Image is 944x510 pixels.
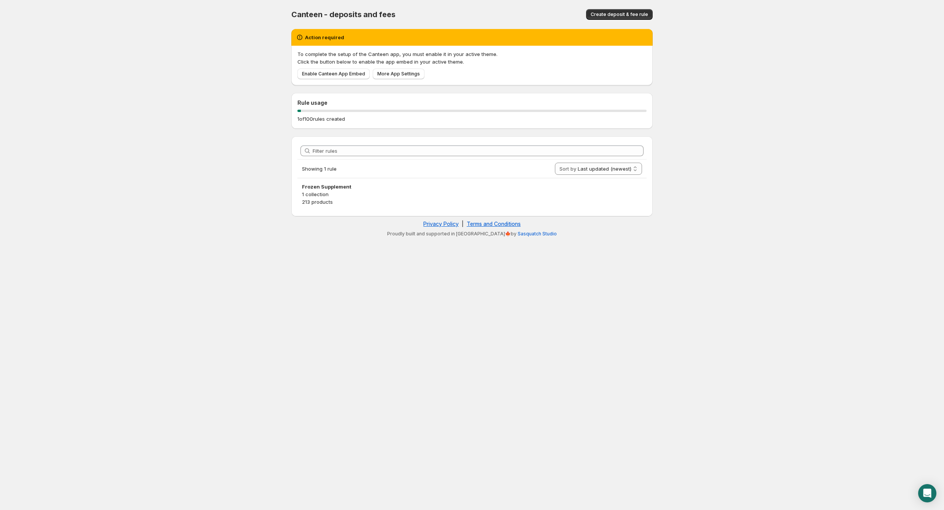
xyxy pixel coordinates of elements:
h3: Frozen Supplement [302,183,642,190]
a: Privacy Policy [423,221,459,227]
a: Enable Canteen App Embed [297,69,370,79]
p: 1 collection [302,190,642,198]
p: 213 products [302,198,642,206]
a: More App Settings [373,69,424,79]
p: Click the button below to enable the app embed in your active theme. [297,58,647,66]
h2: Rule usage [297,99,647,107]
input: Filter rules [313,145,644,156]
span: | [462,221,464,227]
span: More App Settings [377,71,420,77]
span: Canteen - deposits and fees [291,10,396,19]
span: Showing 1 rule [302,166,337,172]
span: Enable Canteen App Embed [302,71,365,77]
p: To complete the setup of the Canteen app, you must enable it in your active theme. [297,50,647,58]
p: 1 of 100 rules created [297,115,345,123]
h2: Action required [305,34,344,41]
p: Proudly built and supported in [GEOGRAPHIC_DATA]🍁by [295,231,649,237]
button: Create deposit & fee rule [586,9,653,20]
a: Sasquatch Studio [518,231,557,237]
div: Open Intercom Messenger [918,484,936,502]
span: Create deposit & fee rule [591,11,648,18]
a: Terms and Conditions [467,221,521,227]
